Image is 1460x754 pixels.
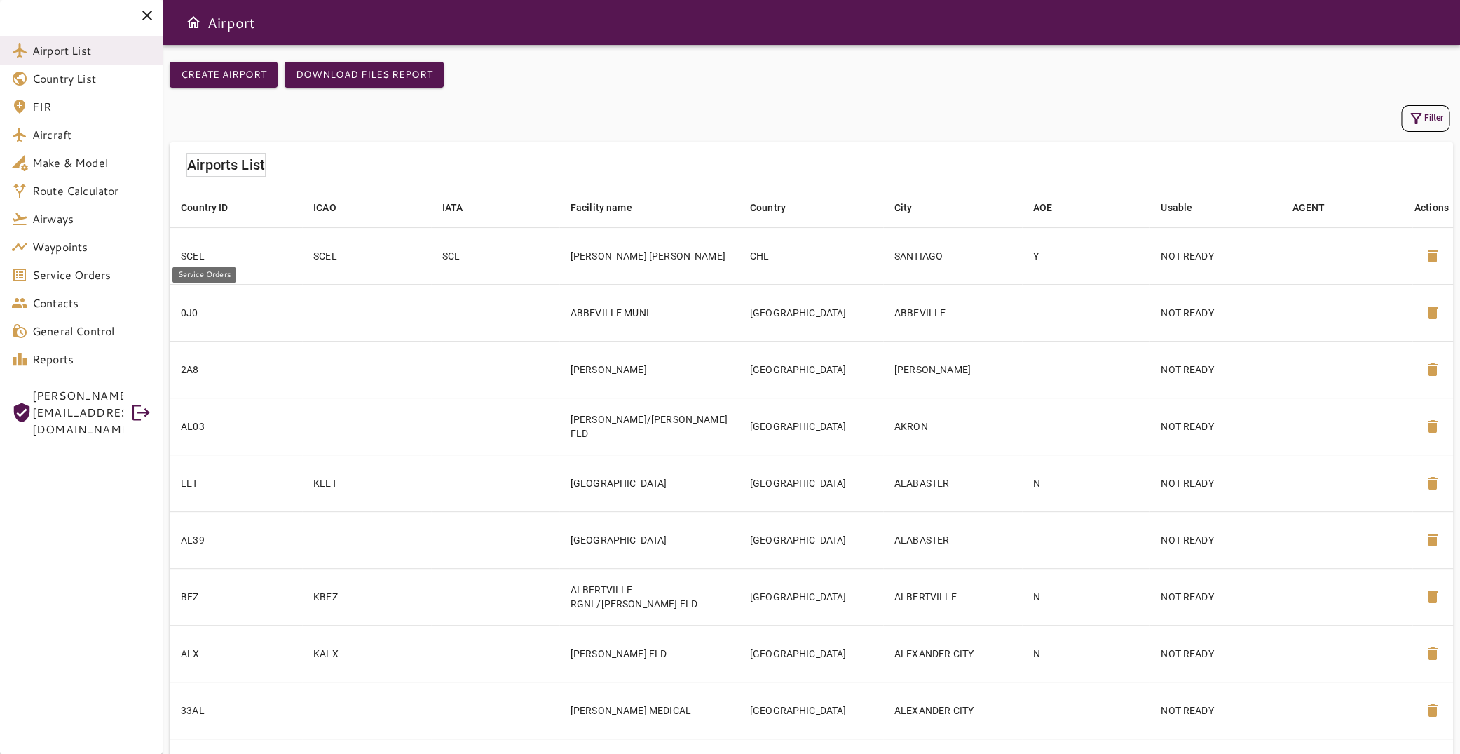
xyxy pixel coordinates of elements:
[170,682,302,739] td: 33AL
[739,455,883,511] td: [GEOGRAPHIC_DATA]
[170,284,302,341] td: 0J0
[883,625,1022,682] td: ALEXANDER CITY
[883,284,1022,341] td: ABBEVILLE
[1161,476,1269,490] p: NOT READY
[1401,105,1449,132] button: Filter
[1416,637,1449,671] button: Delete Airport
[1416,353,1449,386] button: Delete Airport
[559,455,739,511] td: [GEOGRAPHIC_DATA]
[170,568,302,625] td: BFZ
[1424,702,1441,719] span: delete
[883,227,1022,284] td: SANTIAGO
[1424,532,1441,548] span: delete
[302,568,431,625] td: KBFZ
[1161,199,1210,216] span: Usable
[1424,304,1441,321] span: delete
[1022,455,1149,511] td: N
[170,625,302,682] td: ALX
[559,341,739,398] td: [PERSON_NAME]
[32,351,151,368] span: Reports
[1033,199,1070,216] span: AOE
[170,455,302,511] td: EET
[1161,199,1192,216] div: Usable
[883,511,1022,568] td: ALABASTER
[1416,296,1449,330] button: Delete Airport
[1033,199,1052,216] div: AOE
[313,199,336,216] div: ICAO
[1161,703,1269,718] p: NOT READY
[883,398,1022,455] td: AKRON
[559,568,739,625] td: ALBERTVILLE RGNL/[PERSON_NAME] FLD
[1022,568,1149,625] td: N
[285,62,444,88] button: Download Files Report
[32,267,151,283] span: Service Orders
[739,284,883,341] td: [GEOGRAPHIC_DATA]
[187,154,265,176] h6: Airports List
[442,199,463,216] div: IATA
[32,70,151,87] span: Country List
[1416,523,1449,557] button: Delete Airport
[739,227,883,284] td: CHL
[1424,361,1441,378] span: delete
[181,199,228,216] div: Country ID
[302,625,431,682] td: KALX
[313,199,355,216] span: ICAO
[1161,249,1269,263] p: NOT READY
[750,199,804,216] span: Country
[1022,625,1149,682] td: N
[32,42,151,59] span: Airport List
[1161,306,1269,320] p: NOT READY
[559,284,739,341] td: ABBEVILLE MUNI
[1424,588,1441,605] span: delete
[571,199,650,216] span: Facility name
[431,227,559,284] td: SCL
[32,182,151,199] span: Route Calculator
[559,227,739,284] td: [PERSON_NAME] [PERSON_NAME]
[302,227,431,284] td: SCEL
[1161,419,1269,433] p: NOT READY
[32,98,151,115] span: FIR
[894,199,931,216] span: City
[883,682,1022,739] td: ALEXANDER CITY
[1416,694,1449,727] button: Delete Airport
[883,568,1022,625] td: ALBERTVILLE
[1161,533,1269,547] p: NOT READY
[1022,227,1149,284] td: Y
[571,199,632,216] div: Facility name
[32,238,151,255] span: Waypoints
[32,126,151,143] span: Aircraft
[1424,418,1441,435] span: delete
[1424,248,1441,264] span: delete
[1161,590,1269,604] p: NOT READY
[181,199,247,216] span: Country ID
[32,323,151,339] span: General Control
[1292,199,1343,216] span: AGENT
[739,568,883,625] td: [GEOGRAPHIC_DATA]
[1416,580,1449,614] button: Delete Airport
[32,210,151,227] span: Airways
[1292,199,1325,216] div: AGENT
[559,511,739,568] td: [GEOGRAPHIC_DATA]
[883,455,1022,511] td: ALABASTER
[1424,645,1441,662] span: delete
[1416,466,1449,500] button: Delete Airport
[170,227,302,284] td: SCEL
[1424,475,1441,492] span: delete
[1161,363,1269,377] p: NOT READY
[442,199,482,216] span: IATA
[179,8,207,36] button: Open drawer
[750,199,786,216] div: Country
[170,398,302,455] td: AL03
[302,455,431,511] td: KEET
[894,199,913,216] div: City
[1161,647,1269,661] p: NOT READY
[32,387,123,438] span: [PERSON_NAME][EMAIL_ADDRESS][DOMAIN_NAME]
[559,398,739,455] td: [PERSON_NAME]/[PERSON_NAME] FLD
[170,62,278,88] button: Create airport
[170,341,302,398] td: 2A8
[32,295,151,311] span: Contacts
[739,398,883,455] td: [GEOGRAPHIC_DATA]
[32,154,151,171] span: Make & Model
[172,267,236,283] div: Service Orders
[1416,239,1449,273] button: Delete Airport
